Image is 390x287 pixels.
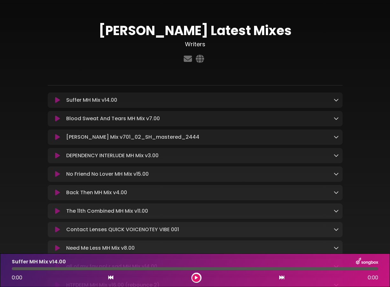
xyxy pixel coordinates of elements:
[66,96,117,104] p: Suffer MH Mix v14.00
[66,170,149,178] p: No Friend No Lover MH Mix v15.00
[66,207,148,215] p: The 11th Combined MH Mix v11.00
[48,41,343,48] h3: Writers
[66,244,135,252] p: Need Me Less MH Mix v8.00
[368,274,378,282] span: 0:00
[12,274,22,281] span: 0:00
[12,258,66,266] p: Suffer MH Mix v14.00
[66,115,160,122] p: Blood Sweat And Tears MH Mix v7.00
[48,23,343,38] h1: [PERSON_NAME] Latest Mixes
[66,226,179,233] p: Contact Lenses QUICK VOICENOTEY VIBE 001
[66,189,127,196] p: Back Then MH Mix v4.00
[66,152,159,159] p: DEPENDENCY INTERLUDE MH Mix v3.00
[356,258,378,266] img: songbox-logo-white.png
[66,133,199,141] p: [PERSON_NAME] Mix v701_02_SH_mastered_2444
